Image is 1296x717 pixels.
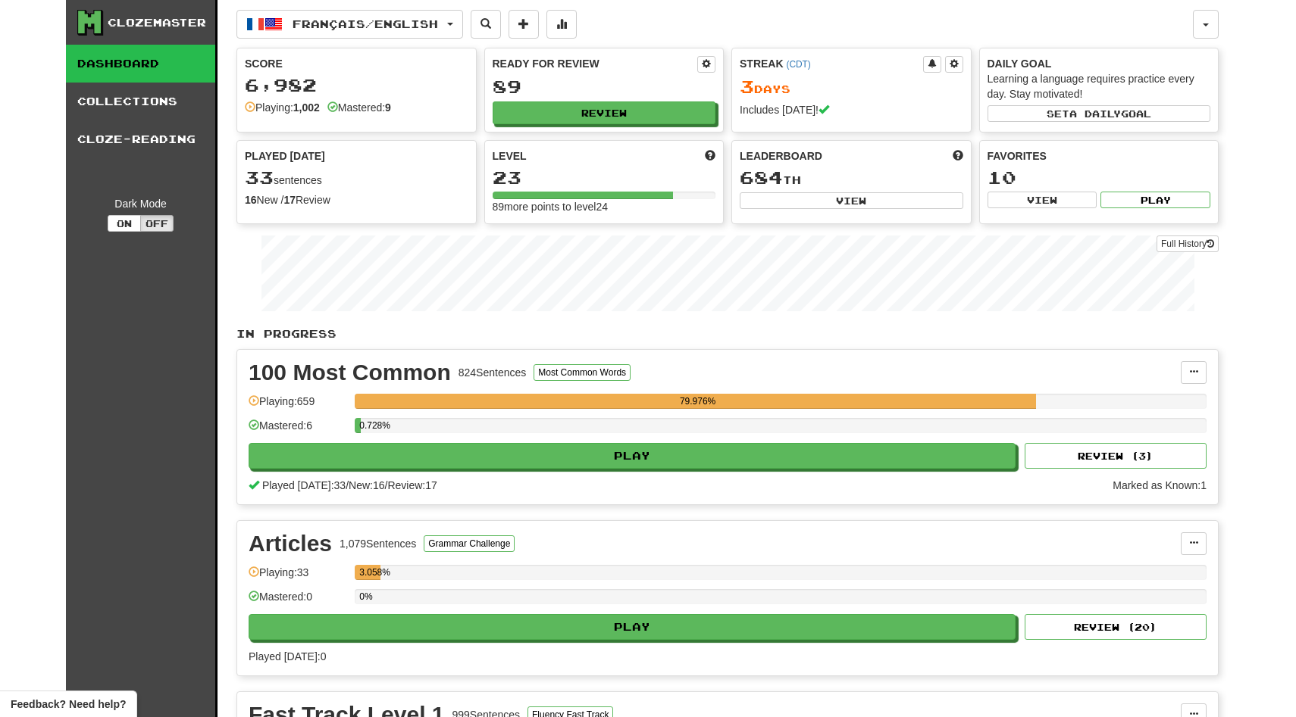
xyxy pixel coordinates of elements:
[988,105,1211,122] button: Seta dailygoal
[108,15,206,30] div: Clozemaster
[249,565,347,590] div: Playing: 33
[988,192,1097,208] button: View
[262,479,346,491] span: Played [DATE]: 33
[293,101,320,114] strong: 1,002
[245,148,325,164] span: Played [DATE]
[245,167,274,188] span: 33
[740,167,783,188] span: 684
[236,326,1219,341] p: In Progress
[245,100,320,115] div: Playing:
[249,418,347,443] div: Mastered: 6
[740,56,923,71] div: Streak
[1025,443,1207,469] button: Review (3)
[140,215,174,232] button: Off
[249,589,347,614] div: Mastered: 0
[705,148,715,164] span: Score more points to level up
[740,76,754,97] span: 3
[1157,235,1219,252] a: Full History
[786,59,810,70] a: (CDT)
[249,361,451,384] div: 100 Most Common
[293,17,438,30] span: Français / English
[988,56,1211,71] div: Daily Goal
[385,479,388,491] span: /
[740,192,963,209] button: View
[740,148,822,164] span: Leaderboard
[249,394,347,419] div: Playing: 659
[509,10,539,39] button: Add sentence to collection
[740,77,963,97] div: Day s
[359,418,361,433] div: 0.728%
[1100,192,1210,208] button: Play
[359,394,1036,409] div: 79.976%
[424,535,515,552] button: Grammar Challenge
[245,194,257,206] strong: 16
[249,650,326,662] span: Played [DATE]: 0
[493,168,716,187] div: 23
[245,56,468,71] div: Score
[1025,614,1207,640] button: Review (20)
[11,697,126,712] span: Open feedback widget
[1069,108,1121,119] span: a daily
[245,168,468,188] div: sentences
[66,120,215,158] a: Cloze-Reading
[471,10,501,39] button: Search sentences
[1113,478,1207,493] div: Marked as Known: 1
[283,194,296,206] strong: 17
[66,83,215,120] a: Collections
[988,71,1211,101] div: Learning a language requires practice every day. Stay motivated!
[77,196,204,211] div: Dark Mode
[327,100,391,115] div: Mastered:
[66,45,215,83] a: Dashboard
[387,479,437,491] span: Review: 17
[534,364,631,381] button: Most Common Words
[236,10,463,39] button: Français/English
[953,148,963,164] span: This week in points, UTC
[459,365,527,380] div: 824 Sentences
[346,479,349,491] span: /
[245,192,468,207] div: New / Review
[988,148,1211,164] div: Favorites
[385,101,391,114] strong: 9
[493,101,716,124] button: Review
[340,536,416,551] div: 1,079 Sentences
[740,102,963,117] div: Includes [DATE]!
[493,56,698,71] div: Ready for Review
[245,76,468,95] div: 6,982
[108,215,141,232] button: On
[349,479,384,491] span: New: 16
[249,443,1016,469] button: Play
[740,168,963,188] div: th
[249,532,332,555] div: Articles
[249,614,1016,640] button: Play
[359,565,380,580] div: 3.058%
[988,168,1211,187] div: 10
[493,199,716,214] div: 89 more points to level 24
[493,148,527,164] span: Level
[493,77,716,96] div: 89
[546,10,577,39] button: More stats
